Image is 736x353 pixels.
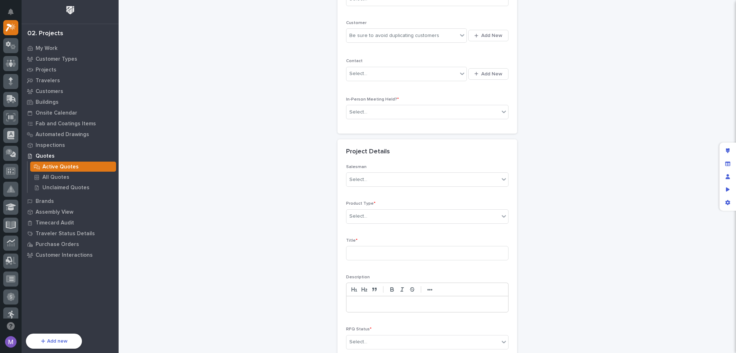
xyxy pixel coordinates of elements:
[349,338,367,346] div: Select...
[36,88,63,95] p: Customers
[60,142,62,148] span: •
[22,206,119,217] a: Assembly View
[7,40,131,51] p: How can we help?
[64,122,78,128] span: [DATE]
[36,99,59,106] p: Buildings
[346,148,390,156] h2: Project Details
[22,64,119,75] a: Projects
[26,334,82,349] button: Add new
[22,122,58,128] span: [PERSON_NAME]
[42,169,95,182] a: 🔗Onboarding Call
[349,70,367,78] div: Select...
[346,201,376,206] span: Product Type
[36,45,57,52] p: My Work
[349,32,439,40] div: Be sure to avoid duplicating customers
[721,157,734,170] div: Manage fields and data
[22,140,119,150] a: Inspections
[22,54,119,64] a: Customer Types
[4,169,42,182] a: 📖Help Docs
[7,80,20,93] img: 1736555164131-43832dd5-751b-4058-ba23-39d91318e5a0
[349,176,367,184] div: Select...
[22,150,119,161] a: Quotes
[346,238,358,243] span: Title
[27,30,63,38] div: 02. Projects
[36,67,56,73] p: Projects
[72,189,87,195] span: Pylon
[22,239,119,250] a: Purchase Orders
[346,97,399,102] span: In-Person Meeting Held?
[425,285,435,294] button: •••
[346,21,367,25] span: Customer
[3,319,18,334] button: Open support chat
[7,116,19,127] img: Brittany
[346,59,363,63] span: Contact
[36,231,95,237] p: Traveler Status Details
[28,162,119,172] a: Active Quotes
[721,196,734,209] div: App settings
[36,110,77,116] p: Onsite Calendar
[427,287,433,293] strong: •••
[22,129,119,140] a: Automated Drawings
[36,121,96,127] p: Fab and Coatings Items
[346,165,367,169] span: Salesman
[64,4,77,17] img: Workspace Logo
[42,164,79,170] p: Active Quotes
[14,123,20,129] img: 1736555164131-43832dd5-751b-4058-ba23-39d91318e5a0
[346,275,370,279] span: Description
[36,56,77,62] p: Customer Types
[111,103,131,112] button: See all
[64,142,78,148] span: [DATE]
[721,144,734,157] div: Edit layout
[24,87,91,93] div: We're available if you need us!
[346,327,372,331] span: RFQ Status
[7,135,19,147] img: Matthew Hall
[7,172,13,178] div: 📖
[36,198,54,205] p: Brands
[28,172,119,182] a: All Quotes
[45,172,51,178] div: 🔗
[14,172,39,179] span: Help Docs
[468,68,509,80] button: Add New
[22,142,58,148] span: [PERSON_NAME]
[721,170,734,183] div: Manage users
[22,107,119,118] a: Onsite Calendar
[36,241,79,248] p: Purchase Orders
[22,75,119,86] a: Travelers
[51,189,87,195] a: Powered byPylon
[36,252,93,259] p: Customer Interactions
[22,217,119,228] a: Timecard Audit
[22,196,119,206] a: Brands
[481,71,502,77] span: Add New
[122,82,131,90] button: Start new chat
[36,142,65,149] p: Inspections
[7,7,22,21] img: Stacker
[36,220,74,226] p: Timecard Audit
[7,104,48,110] div: Past conversations
[3,334,18,349] button: users-avatar
[52,172,92,179] span: Onboarding Call
[36,153,55,159] p: Quotes
[36,209,73,215] p: Assembly View
[3,4,18,19] button: Notifications
[22,250,119,260] a: Customer Interactions
[22,86,119,97] a: Customers
[7,28,131,40] p: Welcome 👋
[42,185,89,191] p: Unclaimed Quotes
[9,9,18,20] div: Notifications
[349,108,367,116] div: Select...
[28,182,119,192] a: Unclaimed Quotes
[42,174,69,181] p: All Quotes
[36,78,60,84] p: Travelers
[36,131,89,138] p: Automated Drawings
[22,228,119,239] a: Traveler Status Details
[468,30,509,41] button: Add New
[22,118,119,129] a: Fab and Coatings Items
[22,97,119,107] a: Buildings
[60,122,62,128] span: •
[721,183,734,196] div: Preview as
[22,43,119,54] a: My Work
[24,80,118,87] div: Start new chat
[349,213,367,220] div: Select...
[481,32,502,39] span: Add New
